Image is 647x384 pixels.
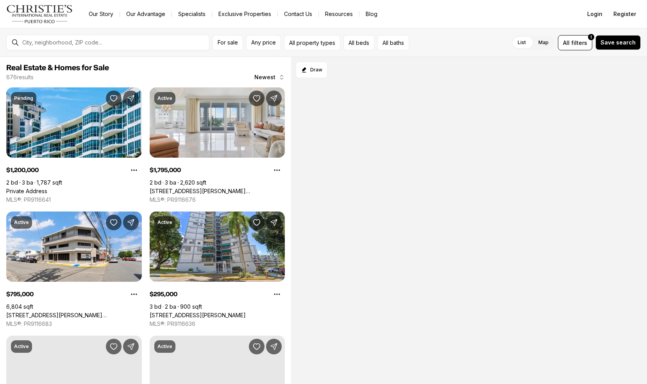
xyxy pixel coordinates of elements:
[284,35,340,50] button: All property types
[218,39,238,46] span: For sale
[278,9,318,20] button: Contact Us
[583,6,607,22] button: Login
[595,35,641,50] button: Save search
[571,39,587,47] span: filters
[558,35,592,50] button: Allfilters1
[14,95,33,101] p: Pending
[511,36,532,50] label: List
[249,215,265,230] button: Save Property: 472 CALLE DE DIEGO #602 B
[14,343,29,350] p: Active
[613,11,636,17] span: Register
[532,36,555,50] label: Map
[213,35,243,50] button: For sale
[126,286,142,302] button: Property options
[590,34,592,40] span: 1
[106,215,122,230] button: Save Property: 241 ELEANOR ROOSEVELT AVE
[157,343,172,350] p: Active
[296,62,327,78] button: Start drawing
[150,188,285,195] a: 1754 MCCLEARY AVE #602, SAN JUAN PR, 00911
[6,5,73,23] img: logo
[106,339,122,354] button: Save Property: 4123 ISLA VERDE AVE #201
[269,286,285,302] button: Property options
[359,9,384,20] a: Blog
[150,312,246,319] a: 472 CALLE DE DIEGO #602 B, SAN JUAN PR, 00923
[601,39,636,46] span: Save search
[254,74,275,80] span: Newest
[212,9,277,20] a: Exclusive Properties
[6,188,47,195] a: Private Address
[14,219,29,226] p: Active
[157,219,172,226] p: Active
[251,39,276,46] span: Any price
[246,35,281,50] button: Any price
[172,9,212,20] a: Specialists
[6,74,34,80] p: 676 results
[106,91,122,106] button: Save Property:
[269,162,285,178] button: Property options
[82,9,120,20] a: Our Story
[126,162,142,178] button: Property options
[6,312,142,319] a: 241 ELEANOR ROOSEVELT AVE, SAN JUAN PR, 00919
[377,35,409,50] button: All baths
[157,95,172,101] p: Active
[249,339,265,354] button: Save Property: Sabana Seca SABANA SECA
[120,9,172,20] a: Our Advantage
[249,91,265,106] button: Save Property: 1754 MCCLEARY AVE #602
[343,35,374,50] button: All beds
[587,11,602,17] span: Login
[250,69,290,85] button: Newest
[609,6,641,22] button: Register
[6,64,109,72] span: Real Estate & Homes for Sale
[319,9,359,20] a: Resources
[563,39,570,47] span: All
